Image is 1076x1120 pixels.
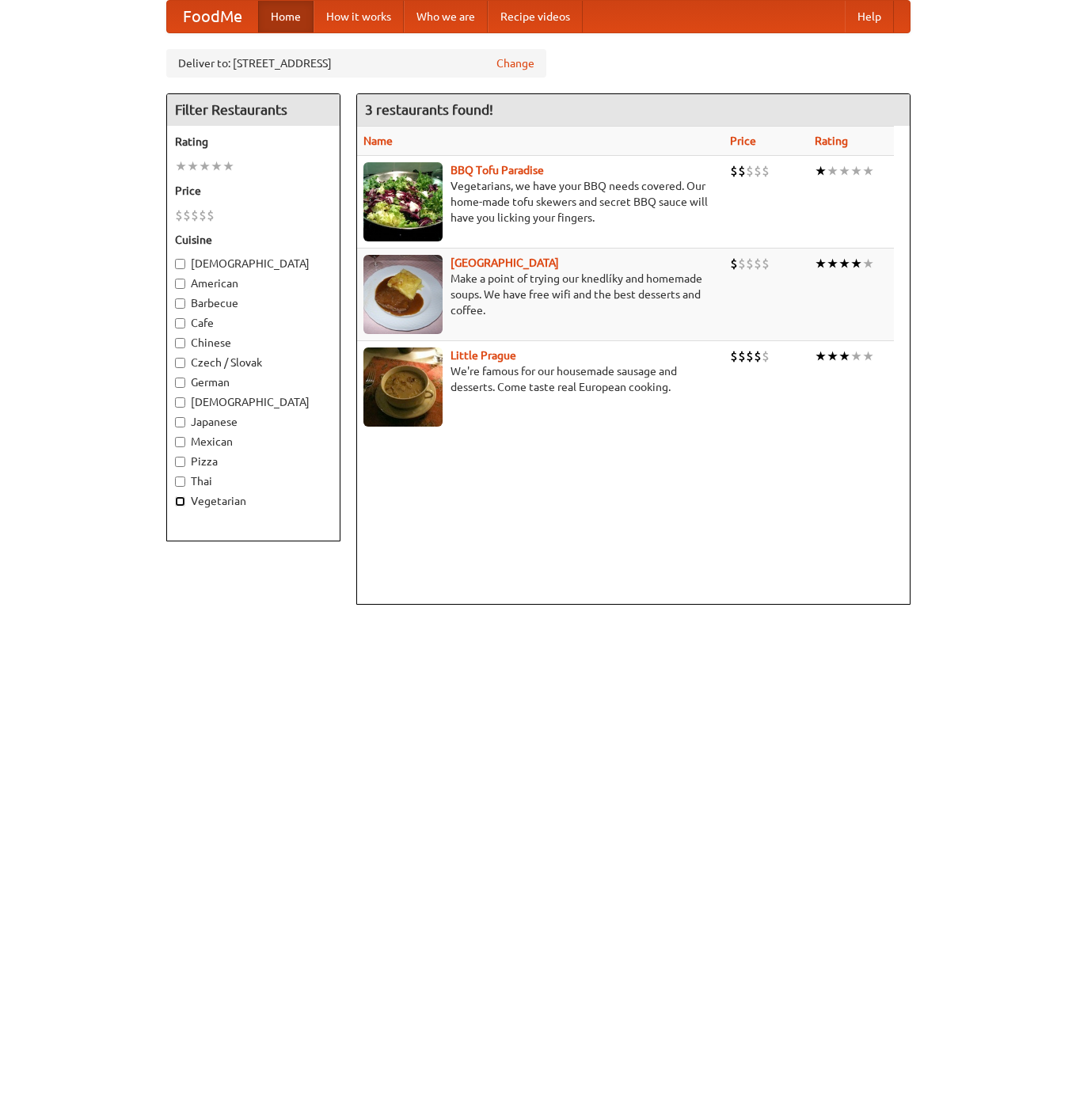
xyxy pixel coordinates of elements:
input: Cafe [175,318,185,328]
li: $ [730,162,738,180]
li: $ [762,255,770,272]
li: $ [738,255,746,272]
div: Deliver to: [STREET_ADDRESS] [166,49,546,78]
li: ★ [815,255,827,272]
li: ★ [850,162,862,180]
label: Pizza [175,454,332,469]
label: Barbecue [175,295,332,311]
a: Home [258,1,314,32]
li: $ [738,162,746,180]
label: Vegetarian [175,493,332,509]
img: tofuparadise.jpg [363,162,443,241]
input: Thai [175,476,185,487]
li: ★ [199,158,211,175]
li: $ [730,347,738,365]
a: BBQ Tofu Paradise [451,164,544,177]
li: $ [746,162,754,180]
p: Make a point of trying our knedlíky and homemade soups. We have free wifi and the best desserts a... [363,271,718,318]
ng-pluralize: 3 restaurants found! [365,102,493,117]
li: ★ [862,162,874,180]
p: We're famous for our housemade sausage and desserts. Come taste real European cooking. [363,363,718,395]
label: American [175,275,332,291]
input: German [175,378,185,388]
input: Pizza [175,457,185,467]
input: Japanese [175,417,185,427]
li: ★ [838,255,850,272]
li: ★ [838,347,850,365]
li: ★ [850,347,862,365]
li: ★ [815,347,827,365]
label: German [175,374,332,390]
li: ★ [827,162,838,180]
li: ★ [827,347,838,365]
a: FoodMe [167,1,258,32]
li: $ [175,207,183,224]
li: $ [730,255,738,272]
label: Japanese [175,414,332,430]
li: ★ [187,158,199,175]
li: $ [754,162,762,180]
li: $ [762,347,770,365]
a: Help [845,1,894,32]
label: [DEMOGRAPHIC_DATA] [175,394,332,410]
li: ★ [827,255,838,272]
li: ★ [862,347,874,365]
label: Czech / Slovak [175,355,332,370]
a: Rating [815,135,848,147]
input: Vegetarian [175,496,185,507]
a: How it works [314,1,404,32]
p: Vegetarians, we have your BBQ needs covered. Our home-made tofu skewers and secret BBQ sauce will... [363,178,718,226]
li: $ [746,347,754,365]
input: Czech / Slovak [175,358,185,368]
input: Chinese [175,338,185,348]
label: Mexican [175,434,332,450]
a: Price [730,135,756,147]
li: $ [762,162,770,180]
a: [GEOGRAPHIC_DATA] [451,256,559,269]
li: $ [183,207,191,224]
input: [DEMOGRAPHIC_DATA] [175,397,185,408]
li: $ [738,347,746,365]
a: Change [496,55,534,71]
li: ★ [211,158,222,175]
li: ★ [850,255,862,272]
input: [DEMOGRAPHIC_DATA] [175,259,185,269]
li: ★ [838,162,850,180]
li: ★ [175,158,187,175]
label: [DEMOGRAPHIC_DATA] [175,256,332,271]
a: Name [363,135,393,147]
li: $ [207,207,215,224]
li: ★ [222,158,234,175]
input: Mexican [175,437,185,447]
li: $ [754,255,762,272]
h5: Cuisine [175,232,332,248]
h5: Rating [175,134,332,150]
input: Barbecue [175,298,185,309]
h5: Price [175,183,332,199]
label: Thai [175,473,332,489]
li: $ [754,347,762,365]
li: ★ [862,255,874,272]
img: littleprague.jpg [363,347,443,427]
label: Cafe [175,315,332,331]
li: $ [191,207,199,224]
a: Who we are [404,1,488,32]
a: Little Prague [451,349,516,362]
h4: Filter Restaurants [167,94,340,126]
input: American [175,279,185,289]
img: czechpoint.jpg [363,255,443,334]
label: Chinese [175,335,332,351]
li: $ [199,207,207,224]
li: ★ [815,162,827,180]
li: $ [746,255,754,272]
a: Recipe videos [488,1,583,32]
